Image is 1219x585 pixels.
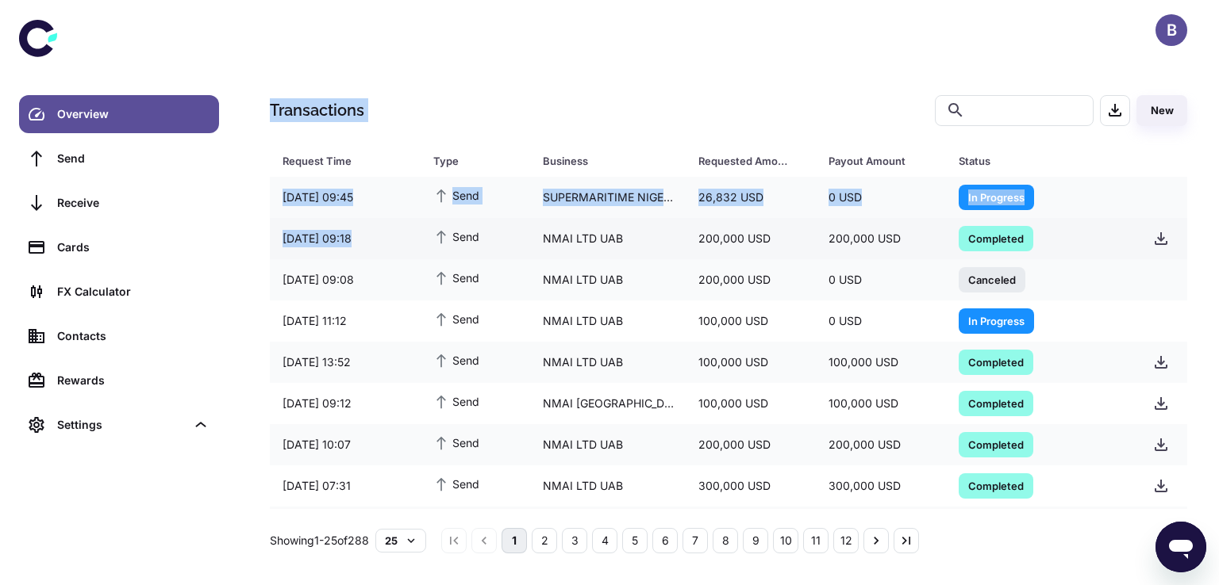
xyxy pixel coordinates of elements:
div: 200,000 USD [816,224,946,254]
div: NMAI LTD UAB [530,347,686,377]
span: Send [433,351,479,369]
span: Requested Amount [698,150,809,172]
iframe: Button to launch messaging window [1156,522,1206,572]
div: Payout Amount [829,150,919,172]
div: 300,000 USD [816,471,946,501]
div: 100,000 USD [816,347,946,377]
a: Overview [19,95,219,133]
button: Go to page 3 [562,528,587,553]
button: page 1 [502,528,527,553]
button: B [1156,14,1187,46]
div: [DATE] 09:08 [270,265,421,295]
span: Completed [959,477,1033,493]
div: 100,000 USD [686,347,816,377]
div: 100,000 USD [686,306,816,336]
span: Completed [959,354,1033,369]
button: New [1136,95,1187,126]
span: Send [433,392,479,410]
div: Cards [57,239,210,256]
span: Send [433,434,479,451]
button: Go to page 12 [833,528,859,553]
div: Contacts [57,327,210,345]
a: Receive [19,184,219,222]
button: Go to page 9 [743,528,768,553]
div: 0 USD [816,265,946,295]
div: NMAI LTD UAB [530,306,686,336]
div: NMAI LTD UAB [530,265,686,295]
div: [DATE] 13:52 [270,347,421,377]
span: Type [433,150,524,172]
div: 200,000 USD [816,430,946,460]
a: Send [19,140,219,178]
p: Showing 1-25 of 288 [270,532,369,549]
button: Go to page 7 [683,528,708,553]
div: 0 USD [816,182,946,212]
div: 300,000 USD [686,471,816,501]
div: Overview [57,105,210,123]
a: FX Calculator [19,273,219,311]
div: 200,000 USD [686,224,816,254]
span: In Progress [959,189,1034,205]
span: Completed [959,436,1033,452]
button: Go to page 8 [713,528,738,553]
span: Status [959,150,1121,172]
div: 26,832 USD [686,182,816,212]
button: Go to page 6 [652,528,678,553]
div: Receive [57,194,210,212]
span: Send [433,269,479,286]
div: 200,000 USD [686,265,816,295]
span: Payout Amount [829,150,940,172]
div: NMAI LTD UAB [530,471,686,501]
button: Go to page 4 [592,528,617,553]
div: NMAI LTD UAB [530,224,686,254]
div: [DATE] 11:12 [270,306,421,336]
div: Status [959,150,1101,172]
div: [DATE] 10:07 [270,430,421,460]
div: 0 USD [816,306,946,336]
span: Send [433,310,479,327]
div: 100,000 USD [686,388,816,419]
button: Go to page 11 [803,528,829,553]
div: FX Calculator [57,283,210,300]
div: Rewards [57,372,210,389]
span: Send [433,227,479,245]
button: Go to page 10 [773,528,798,553]
a: Rewards [19,361,219,400]
span: Completed [959,395,1033,411]
div: [DATE] 09:12 [270,388,421,419]
span: Request Time [283,150,414,172]
div: Type [433,150,503,172]
div: 100,000 USD [816,388,946,419]
button: Go to page 2 [532,528,557,553]
button: Go to last page [894,528,919,553]
span: In Progress [959,312,1034,328]
span: Canceled [959,271,1025,287]
div: [DATE] 07:31 [270,471,421,501]
div: [DATE] 09:45 [270,182,421,212]
div: Request Time [283,150,394,172]
div: NMAI LTD UAB [530,430,686,460]
button: 25 [375,529,426,552]
h1: Transactions [270,98,364,122]
div: Settings [57,416,186,434]
a: Contacts [19,317,219,355]
div: SUPERMARITIME NIGERIA LTD [530,182,686,212]
a: Cards [19,228,219,266]
span: Send [433,186,479,204]
span: Send [433,475,479,492]
div: 200,000 USD [686,430,816,460]
span: Completed [959,230,1033,246]
div: Requested Amount [698,150,789,172]
div: Settings [19,406,219,444]
button: Go to next page [863,528,889,553]
button: Go to page 5 [622,528,648,553]
div: NMAI [GEOGRAPHIC_DATA] [530,388,686,419]
div: Send [57,150,210,167]
div: [DATE] 09:18 [270,224,421,254]
nav: pagination navigation [439,528,921,553]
